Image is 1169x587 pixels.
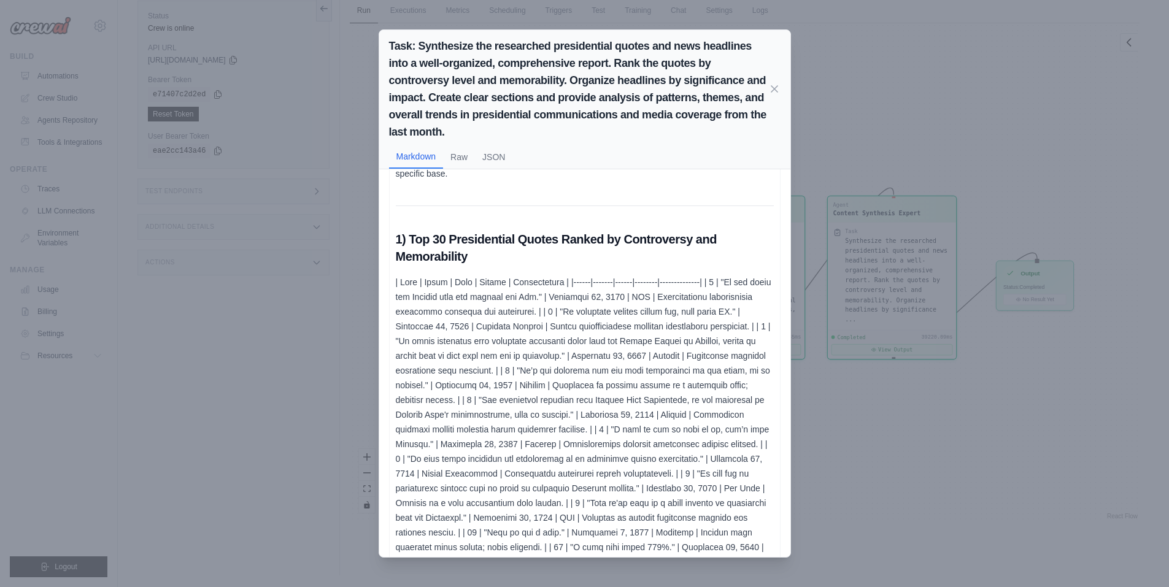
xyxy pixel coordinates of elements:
iframe: Chat Widget [1108,528,1169,587]
div: Widget de chat [1108,528,1169,587]
button: JSON [475,145,512,169]
button: Raw [443,145,475,169]
h2: Task: Synthesize the researched presidential quotes and news headlines into a well-organized, com... [389,37,768,140]
h2: 1) Top 30 Presidential Quotes Ranked by Controversy and Memorability [396,231,774,265]
button: Markdown [389,145,444,169]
